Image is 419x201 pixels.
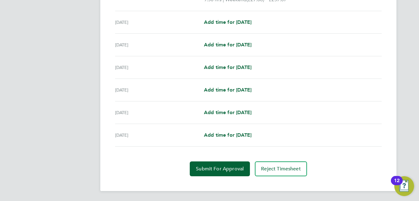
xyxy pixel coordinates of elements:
[204,19,251,25] span: Add time for [DATE]
[204,86,251,94] a: Add time for [DATE]
[255,161,307,176] button: Reject Timesheet
[204,42,251,48] span: Add time for [DATE]
[115,131,204,139] div: [DATE]
[204,87,251,93] span: Add time for [DATE]
[204,109,251,116] a: Add time for [DATE]
[115,19,204,26] div: [DATE]
[204,132,251,138] span: Add time for [DATE]
[190,161,250,176] button: Submit For Approval
[115,109,204,116] div: [DATE]
[115,41,204,49] div: [DATE]
[204,64,251,71] a: Add time for [DATE]
[394,176,414,196] button: Open Resource Center, 12 new notifications
[204,131,251,139] a: Add time for [DATE]
[204,41,251,49] a: Add time for [DATE]
[204,64,251,70] span: Add time for [DATE]
[204,19,251,26] a: Add time for [DATE]
[394,181,400,189] div: 12
[115,64,204,71] div: [DATE]
[196,166,244,172] span: Submit For Approval
[261,166,301,172] span: Reject Timesheet
[204,109,251,115] span: Add time for [DATE]
[115,86,204,94] div: [DATE]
